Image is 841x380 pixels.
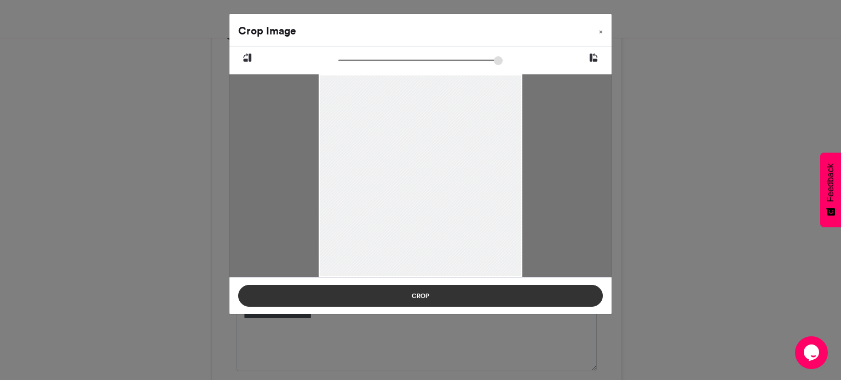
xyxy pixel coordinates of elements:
h4: Crop Image [238,23,296,39]
button: Close [590,14,612,45]
iframe: chat widget [795,336,830,369]
span: × [599,28,603,35]
button: Feedback - Show survey [820,153,841,227]
span: Feedback [826,163,836,202]
button: Crop [238,285,603,307]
